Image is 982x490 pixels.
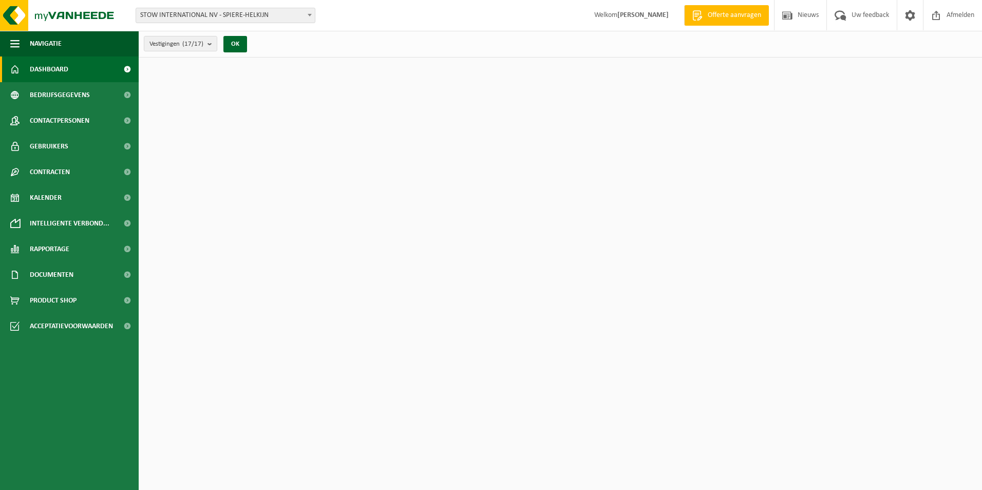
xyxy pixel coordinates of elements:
[30,236,69,262] span: Rapportage
[30,262,73,288] span: Documenten
[223,36,247,52] button: OK
[30,31,62,56] span: Navigatie
[30,82,90,108] span: Bedrijfsgegevens
[149,36,203,52] span: Vestigingen
[617,11,669,19] strong: [PERSON_NAME]
[182,41,203,47] count: (17/17)
[684,5,769,26] a: Offerte aanvragen
[136,8,315,23] span: STOW INTERNATIONAL NV - SPIERE-HELKIJN
[144,36,217,51] button: Vestigingen(17/17)
[30,185,62,211] span: Kalender
[30,159,70,185] span: Contracten
[30,313,113,339] span: Acceptatievoorwaarden
[30,211,109,236] span: Intelligente verbond...
[30,56,68,82] span: Dashboard
[30,108,89,134] span: Contactpersonen
[30,134,68,159] span: Gebruikers
[30,288,77,313] span: Product Shop
[705,10,764,21] span: Offerte aanvragen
